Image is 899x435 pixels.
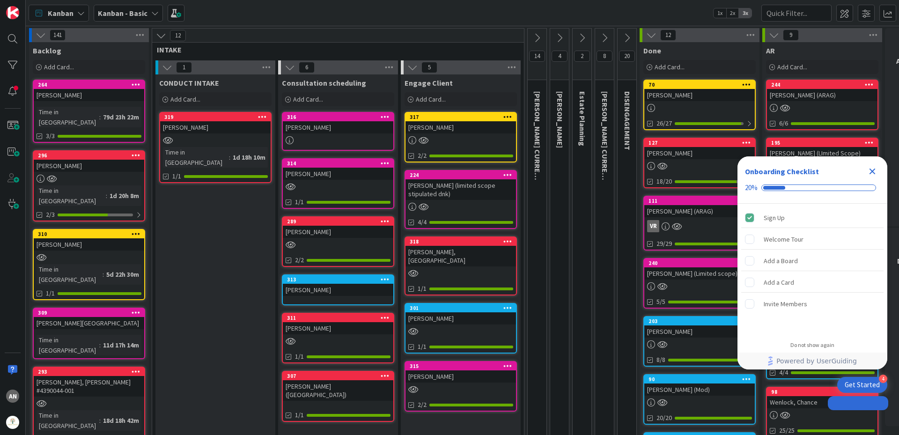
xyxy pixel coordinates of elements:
div: 90[PERSON_NAME] (Mod) [644,375,755,396]
a: 244[PERSON_NAME] (ARAG)6/6 [766,80,878,130]
span: Powered by UserGuiding [776,355,857,367]
div: 244 [771,81,877,88]
div: 70[PERSON_NAME] [644,81,755,101]
div: 264[PERSON_NAME] [34,81,144,101]
div: 203[PERSON_NAME] [644,317,755,338]
input: Quick Filter... [761,5,832,22]
div: Open Get Started checklist, remaining modules: 4 [837,377,887,393]
span: KRISTI CURRENT CLIENTS [533,91,542,213]
span: Estate Planning [578,91,587,146]
span: Add Card... [655,63,685,71]
div: Invite Members is incomplete. [741,294,884,314]
div: [PERSON_NAME] [283,168,393,180]
a: 111[PERSON_NAME] (ARAG)VR29/29 [643,196,756,251]
div: [PERSON_NAME] (limited scope stipulated dnk) [405,179,516,200]
a: 289[PERSON_NAME]2/2 [282,216,394,267]
span: 4 [552,51,567,62]
div: Wenlock, Chance [767,396,877,408]
a: 311[PERSON_NAME]1/1 [282,313,394,363]
span: CONDUCT INTAKE [159,78,219,88]
div: [PERSON_NAME] [283,121,393,133]
div: 264 [38,81,144,88]
a: Powered by UserGuiding [742,353,883,369]
span: Engage Client [405,78,453,88]
div: 313 [287,276,393,283]
div: [PERSON_NAME] (ARAG) [767,89,877,101]
div: 319[PERSON_NAME] [160,113,271,133]
div: 311 [283,314,393,322]
div: Sign Up [764,212,785,223]
div: [PERSON_NAME] (LImited Scope) [767,147,877,159]
div: 5d 22h 30m [104,269,141,280]
span: Kanban [48,7,74,19]
div: 293 [34,368,144,376]
div: 111 [648,198,755,204]
div: Footer [737,353,887,369]
span: 1/1 [418,284,427,294]
div: 301 [410,305,516,311]
span: Add Card... [44,63,74,71]
div: 1d 18h 10m [230,152,268,162]
div: Checklist Container [737,156,887,369]
span: 3/3 [46,131,55,141]
div: Time in [GEOGRAPHIC_DATA] [37,264,103,285]
div: 318[PERSON_NAME], [GEOGRAPHIC_DATA] [405,237,516,266]
span: : [106,191,107,201]
span: 9 [783,29,799,41]
div: 307[PERSON_NAME] ([GEOGRAPHIC_DATA]) [283,372,393,401]
span: 1/1 [295,352,304,361]
div: 317[PERSON_NAME] [405,113,516,133]
div: 296 [38,152,144,159]
div: Add a Board is incomplete. [741,251,884,271]
b: Kanban - Basic [98,8,147,18]
span: 1/1 [295,410,304,420]
span: 6/6 [779,118,788,128]
div: 309 [34,309,144,317]
div: Close Checklist [865,164,880,179]
div: 315[PERSON_NAME] [405,362,516,383]
span: INTAKE [157,45,512,54]
div: 313 [283,275,393,284]
div: 289[PERSON_NAME] [283,217,393,238]
div: Time in [GEOGRAPHIC_DATA] [37,410,99,431]
div: Time in [GEOGRAPHIC_DATA] [37,107,99,127]
span: Consultation scheduling [282,78,366,88]
div: 70 [648,81,755,88]
div: 127 [648,140,755,146]
div: 317 [410,114,516,120]
span: 12 [170,30,186,41]
div: [PERSON_NAME] ([GEOGRAPHIC_DATA]) [283,380,393,401]
div: Checklist progress: 20% [745,184,880,192]
span: 29/29 [656,239,672,249]
div: Do not show again [790,341,834,349]
div: Welcome Tour is incomplete. [741,229,884,250]
span: 1/1 [46,288,55,298]
div: 90 [648,376,755,383]
a: 70[PERSON_NAME]26/27 [643,80,756,130]
div: 98 [771,389,877,395]
a: 310[PERSON_NAME]Time in [GEOGRAPHIC_DATA]:5d 22h 30m1/1 [33,229,145,300]
img: Visit kanbanzone.com [6,6,19,19]
div: 313[PERSON_NAME] [283,275,393,296]
div: [PERSON_NAME] [34,160,144,172]
div: 240 [644,259,755,267]
div: [PERSON_NAME] [283,284,393,296]
a: 309[PERSON_NAME][GEOGRAPHIC_DATA]Time in [GEOGRAPHIC_DATA]:11d 17h 14m [33,308,145,359]
div: [PERSON_NAME] (Limited scope) [644,267,755,280]
div: Time in [GEOGRAPHIC_DATA] [163,147,229,168]
div: 20% [745,184,758,192]
span: 5 [421,62,437,73]
div: 111 [644,197,755,205]
span: 8 [597,51,612,62]
span: : [103,269,104,280]
span: KRISTI PROBATE [555,91,565,148]
a: 313[PERSON_NAME] [282,274,394,305]
div: [PERSON_NAME] [644,89,755,101]
div: 310[PERSON_NAME] [34,230,144,251]
span: VICTOR CURRENT CLIENTS [600,91,610,213]
span: AR [766,46,775,55]
div: 4 [879,375,887,383]
div: 301 [405,304,516,312]
div: 307 [287,373,393,379]
div: 224[PERSON_NAME] (limited scope stipulated dnk) [405,171,516,200]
